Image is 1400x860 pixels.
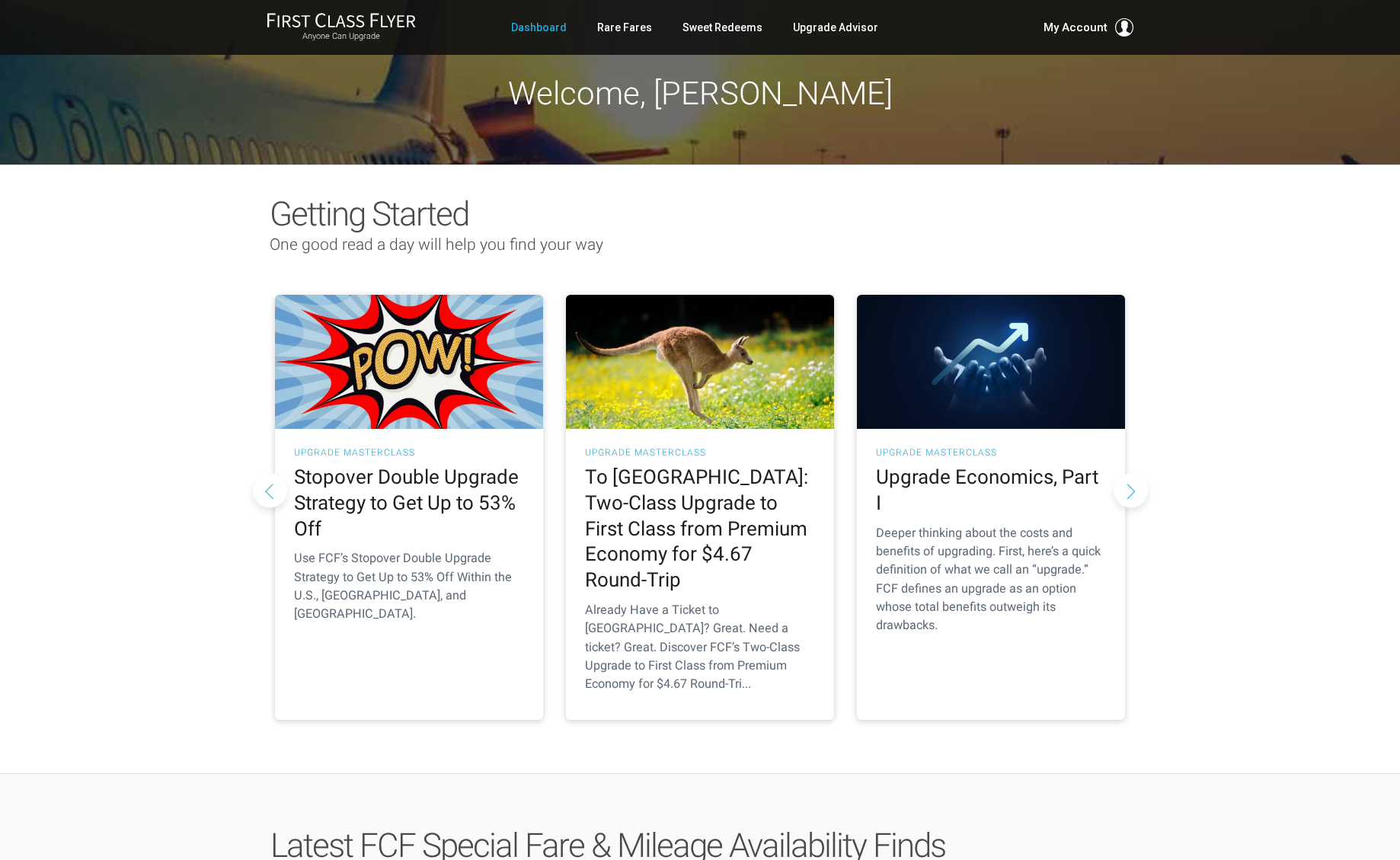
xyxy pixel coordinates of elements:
[511,14,567,41] a: Dashboard
[857,295,1125,720] a: UPGRADE MASTERCLASS Upgrade Economics, Part I Deeper thinking about the costs and benefits of upg...
[876,448,1106,457] h3: UPGRADE MASTERCLASS
[267,31,416,42] small: Anyone Can Upgrade
[1044,18,1133,37] button: My Account
[267,12,416,43] a: First Class FlyerAnyone Can Upgrade
[876,524,1106,635] p: Deeper thinking about the costs and benefits of upgrading. First, here’s a quick definition of wh...
[508,75,893,112] span: Welcome, [PERSON_NAME]
[270,235,603,254] span: One good read a day will help you find your way
[585,448,815,457] h3: UPGRADE MASTERCLASS
[294,465,524,542] h2: Stopover Double Upgrade Strategy to Get Up to 53% Off
[566,295,834,720] a: UPGRADE MASTERCLASS To [GEOGRAPHIC_DATA]: Two-Class Upgrade to First Class from Premium Economy f...
[597,14,652,41] a: Rare Fares
[294,549,524,623] p: Use FCF’s Stopover Double Upgrade Strategy to Get Up to 53% Off Within the U.S., [GEOGRAPHIC_DATA...
[585,465,815,593] h2: To [GEOGRAPHIC_DATA]: Two-Class Upgrade to First Class from Premium Economy for $4.67 Round-Trip
[1114,473,1148,507] button: Next slide
[876,465,1106,516] h2: Upgrade Economics, Part I
[253,473,287,507] button: Previous slide
[682,14,762,41] a: Sweet Redeems
[275,295,543,720] a: UPGRADE MASTERCLASS Stopover Double Upgrade Strategy to Get Up to 53% Off Use FCF’s Stopover Doub...
[1044,18,1108,37] span: My Account
[267,12,416,28] img: First Class Flyer
[294,448,524,457] h3: UPGRADE MASTERCLASS
[270,194,468,234] span: Getting Started
[793,14,878,41] a: Upgrade Advisor
[585,601,815,693] p: Already Have a Ticket to [GEOGRAPHIC_DATA]? Great. Need a ticket? Great. Discover FCF’s Two-Class...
